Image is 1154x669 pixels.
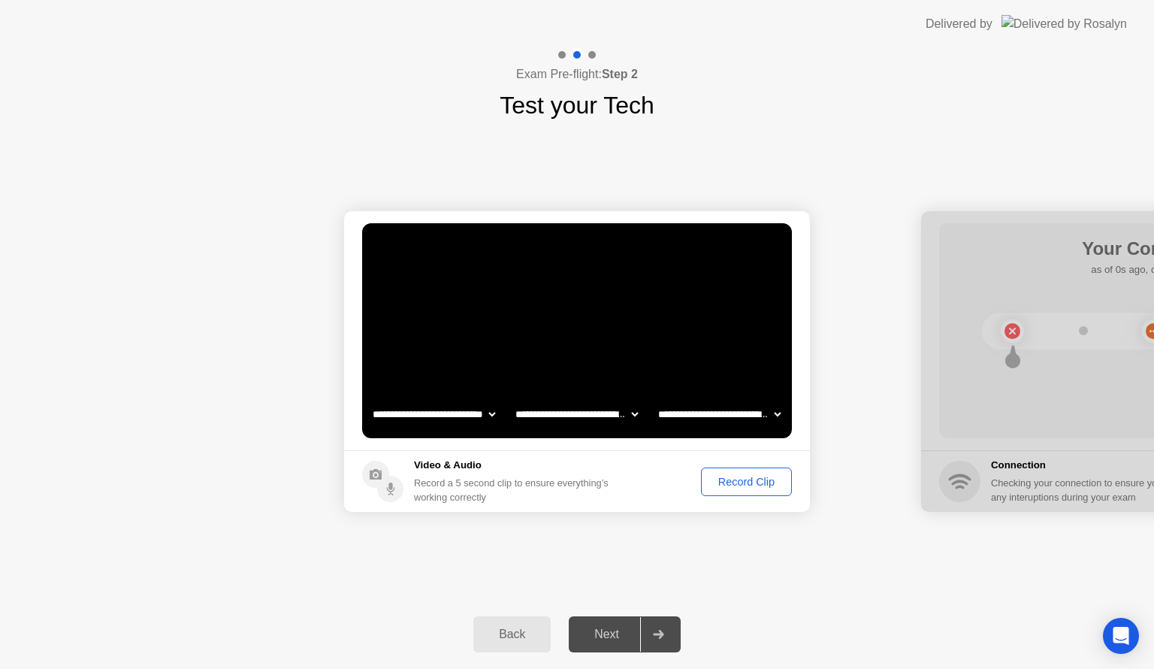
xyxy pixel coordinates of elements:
[414,458,615,473] h5: Video & Audio
[512,399,641,429] select: Available speakers
[573,628,640,641] div: Next
[500,87,654,123] h1: Test your Tech
[602,68,638,80] b: Step 2
[926,15,992,33] div: Delivered by
[701,468,792,496] button: Record Clip
[516,65,638,83] h4: Exam Pre-flight:
[478,628,546,641] div: Back
[414,476,615,504] div: Record a 5 second clip to ensure everything’s working correctly
[1001,15,1127,32] img: Delivered by Rosalyn
[473,616,551,652] button: Back
[655,399,784,429] select: Available microphones
[569,616,681,652] button: Next
[370,399,498,429] select: Available cameras
[706,476,787,488] div: Record Clip
[1103,618,1139,654] div: Open Intercom Messenger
